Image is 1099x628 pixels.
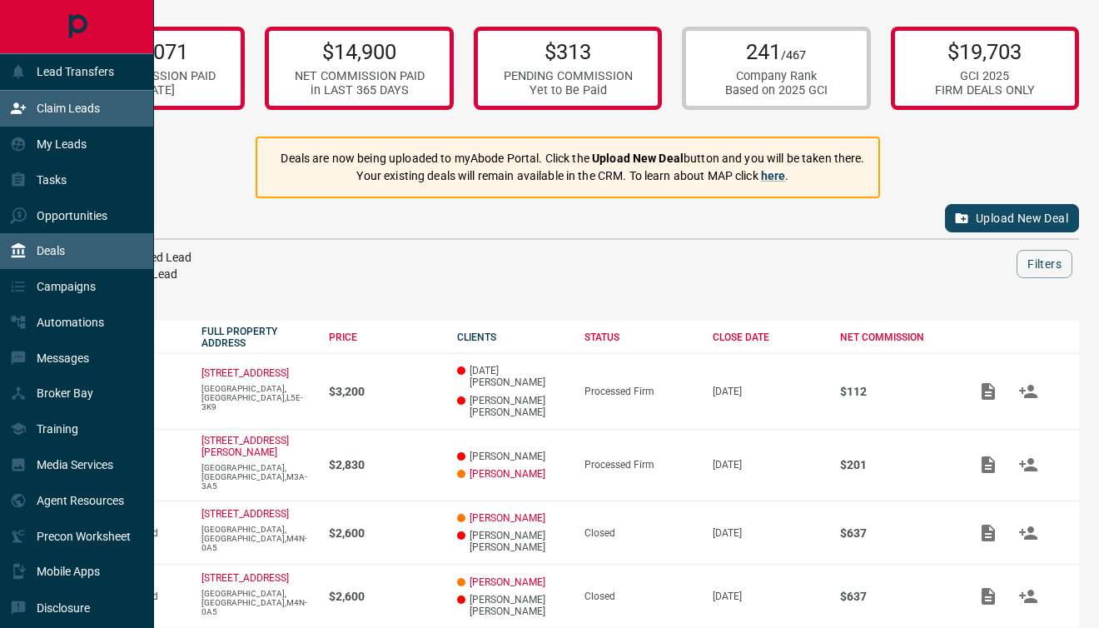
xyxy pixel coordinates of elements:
div: Based on 2025 GCI [725,83,828,97]
p: [DATE][PERSON_NAME] [457,365,569,388]
a: [PERSON_NAME] [470,512,545,524]
p: $2,600 [329,590,440,603]
p: [DATE] [713,386,824,397]
div: Processed Firm [584,386,696,397]
div: Processed Firm [584,459,696,471]
div: PRICE [329,331,440,343]
p: $14,900 [295,39,425,64]
p: $313 [504,39,633,64]
div: GCI 2025 [935,69,1035,83]
p: $637 [840,526,952,540]
a: [PERSON_NAME] [470,576,545,588]
p: [DATE] [713,591,824,602]
p: $637 [840,590,952,603]
p: [DATE] [713,459,824,471]
p: [GEOGRAPHIC_DATA],[GEOGRAPHIC_DATA],M3A-3A5 [201,463,313,491]
span: Match Clients [1008,385,1048,396]
p: [PERSON_NAME] [PERSON_NAME] [457,594,569,617]
a: [STREET_ADDRESS] [201,508,289,520]
p: [GEOGRAPHIC_DATA],[GEOGRAPHIC_DATA],M4N-0A5 [201,589,313,616]
p: [DATE] [713,527,824,539]
div: Closed [584,591,696,602]
strong: Upload New Deal [592,152,684,165]
a: [PERSON_NAME] [470,468,545,480]
div: NET COMMISSION PAID [295,69,425,83]
p: $112 [840,385,952,398]
p: 241 [725,39,828,64]
p: $2,600 [329,526,440,540]
a: [STREET_ADDRESS] [201,367,289,379]
span: Add / View Documents [968,459,1008,471]
div: CLOSE DATE [713,331,824,343]
span: Add / View Documents [968,590,1008,601]
span: Match Clients [1008,590,1048,601]
div: STATUS [584,331,696,343]
div: FULL PROPERTY ADDRESS [201,326,313,349]
span: Add / View Documents [968,526,1008,538]
p: $201 [840,458,952,471]
a: [STREET_ADDRESS] [201,572,289,584]
a: here [761,169,786,182]
button: Filters [1017,250,1072,278]
div: PENDING COMMISSION [504,69,633,83]
p: [PERSON_NAME] [PERSON_NAME] [457,395,569,418]
div: Company Rank [725,69,828,83]
p: Deals are now being uploaded to myAbode Portal. Click the button and you will be taken there. [281,150,864,167]
div: in LAST 365 DAYS [295,83,425,97]
div: Closed [584,527,696,539]
button: Upload New Deal [945,204,1079,232]
p: $2,830 [329,458,440,471]
p: Your existing deals will remain available in the CRM. To learn about MAP click . [281,167,864,185]
span: Match Clients [1008,526,1048,538]
p: $3,200 [329,385,440,398]
p: [GEOGRAPHIC_DATA],[GEOGRAPHIC_DATA],L5E-3K9 [201,384,313,411]
span: Match Clients [1008,459,1048,471]
p: $19,703 [935,39,1035,64]
p: [PERSON_NAME] [457,451,569,462]
div: Yet to Be Paid [504,83,633,97]
a: [STREET_ADDRESS][PERSON_NAME] [201,435,289,458]
div: NET COMMISSION [840,331,952,343]
div: FIRM DEALS ONLY [935,83,1035,97]
p: [PERSON_NAME] [PERSON_NAME] [457,530,569,553]
span: /467 [781,48,806,62]
p: [GEOGRAPHIC_DATA],[GEOGRAPHIC_DATA],M4N-0A5 [201,525,313,552]
span: Add / View Documents [968,385,1008,396]
div: CLIENTS [457,331,569,343]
